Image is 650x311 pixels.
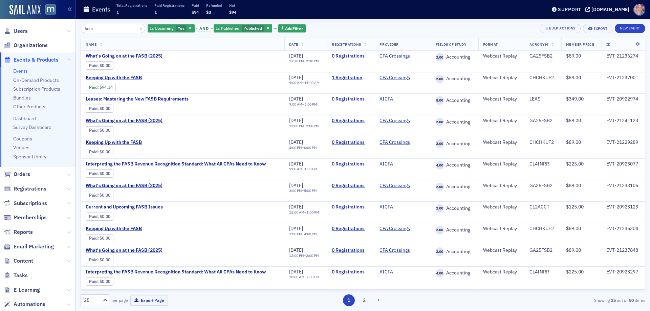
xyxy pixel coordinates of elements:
span: 2.00 [436,139,444,148]
span: 8.00 [436,96,444,105]
div: Showing out of items [462,297,645,303]
div: Yes [148,24,195,33]
a: Paid [89,279,97,284]
a: Organizations [4,42,48,49]
span: Add Filter [285,25,303,31]
div: GA25FSB2 [529,247,557,253]
span: $0.00 [100,214,110,219]
a: Paid [89,128,97,133]
span: Leases: Mastering the New FASB Requirements [86,96,199,102]
span: $0.00 [100,171,110,176]
a: Bundles [13,95,31,101]
span: Email Marketing [14,243,54,250]
div: Webcast Replay [483,226,520,232]
span: Accounting [444,76,470,82]
div: CL4INRR [529,161,557,167]
span: $0.00 [100,106,110,111]
p: Refunded [206,3,222,8]
div: Webcast Replay [483,204,520,210]
span: : [89,214,100,219]
span: AICPA [380,204,422,210]
span: $225.00 [566,269,584,275]
button: Bulk Actions [540,24,581,33]
a: Paid [89,257,97,262]
span: : [89,236,100,241]
div: Webcast Replay [483,247,520,253]
span: Accounting [444,227,470,233]
a: On-Demand Products [13,77,59,83]
time: 2:00 PM [306,253,319,258]
div: Support [558,6,581,13]
time: 1:00 PM [304,166,317,171]
div: CHCHKUF2 [529,139,557,146]
a: Interpreting the FASB Revenue Recognition Standard: What All CPAs Need to Know [86,161,266,167]
span: 2.00 [436,247,444,256]
a: Paid [89,171,97,176]
a: Paid [89,149,97,154]
span: [DATE] [289,182,303,188]
a: 1 Registration [332,75,370,81]
span: $225.00 [566,161,584,167]
div: Paid: 0 - $0 [86,234,113,242]
div: Export [593,27,607,30]
a: Current and Upcoming FASB Issues [86,204,199,210]
a: 0 Registrations [332,53,370,59]
span: Accounting [444,97,470,104]
span: Date [289,42,298,47]
span: Memberships [14,214,47,221]
div: – [289,210,319,215]
span: [DATE] [289,225,303,231]
span: Content [14,257,33,265]
span: : [89,193,100,198]
span: Tasks [14,272,28,279]
a: CPA Crossings [380,226,410,232]
time: 12:00 PM [289,124,304,128]
time: 1:00 PM [306,210,319,215]
span: Accounting [444,119,470,125]
label: per page [111,297,128,303]
button: 1 [343,294,355,306]
div: Webcast Replay [483,96,520,102]
time: 9:00 AM [289,166,302,171]
strong: 25 [610,297,617,303]
a: Keeping Up with the FASB [86,226,199,232]
a: AICPA [380,96,393,102]
span: AICPA [380,96,422,102]
span: 2.00 [436,75,444,83]
a: What's Going on at the FASB (2025) [86,247,199,253]
strong: 50 [628,297,635,303]
div: – [289,81,320,85]
span: $94 [192,9,199,15]
button: × [138,25,144,31]
a: 0 Registrations [332,204,370,210]
div: – [289,59,319,63]
a: Paid [89,85,97,90]
p: Paid Registrations [154,3,185,8]
a: 0 Registrations [332,161,370,167]
a: Interpreting the FASB Revenue Recognition Standard: What All CPAs Need to Know [86,269,266,275]
span: Name [86,42,96,47]
a: Reports [4,228,33,236]
input: Search… [81,24,145,33]
span: : [89,279,100,284]
a: Events & Products [4,56,59,64]
span: Users [14,27,28,35]
a: Registrations [4,185,46,193]
time: 4:00 PM [304,231,317,236]
span: $0.00 [100,63,110,68]
div: CL4INRR [529,269,557,275]
a: What's Going on at the FASB (2025) [86,53,199,59]
span: CPA Crossings [380,139,422,146]
a: 0 Registrations [332,118,370,124]
span: CPA Crossings [380,183,422,189]
time: 5:00 PM [304,102,317,107]
a: AICPA [380,269,393,275]
span: [DATE] [289,269,303,275]
span: Is Published [216,25,239,31]
div: Paid: 0 - $0 [86,256,113,264]
a: Paid [89,214,97,219]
